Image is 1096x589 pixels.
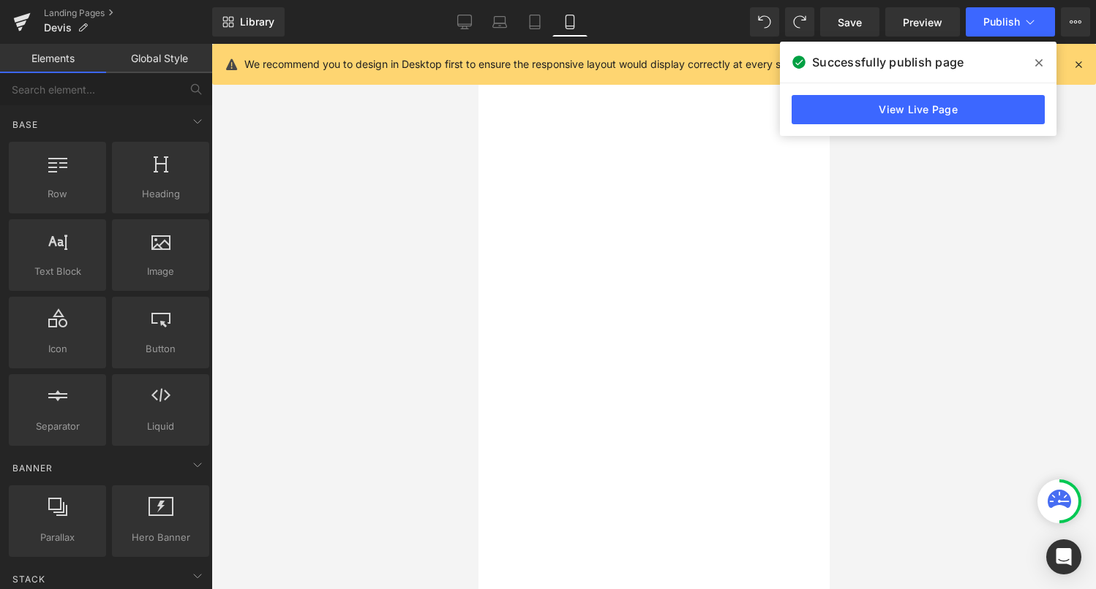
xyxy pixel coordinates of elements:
button: Publish [966,7,1055,37]
a: Global Style [106,44,212,73]
span: Stack [11,572,47,586]
span: Save [838,15,862,30]
span: Text Block [13,264,102,279]
span: Publish [983,16,1020,28]
button: Redo [785,7,814,37]
a: Desktop [447,7,482,37]
p: We recommend you to design in Desktop first to ensure the responsive layout would display correct... [244,56,914,72]
span: Parallax [13,530,102,545]
span: Liquid [116,419,205,434]
span: Library [240,15,274,28]
span: Heading [116,186,205,202]
span: Button [116,341,205,357]
span: Base [11,118,40,132]
a: Laptop [482,7,517,37]
span: Hero Banner [116,530,205,545]
a: Landing Pages [44,7,212,19]
a: Mobile [552,7,588,37]
span: Icon [13,341,102,357]
a: View Live Page [792,95,1045,124]
a: New Library [212,7,285,37]
a: Preview [885,7,960,37]
a: Tablet [517,7,552,37]
button: Undo [750,7,779,37]
div: Open Intercom Messenger [1046,539,1081,574]
span: Separator [13,419,102,434]
span: Row [13,186,102,202]
span: Banner [11,461,54,475]
span: Successfully publish page [812,53,964,71]
span: Devis [44,22,72,34]
span: Preview [903,15,942,30]
button: More [1061,7,1090,37]
span: Image [116,264,205,279]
